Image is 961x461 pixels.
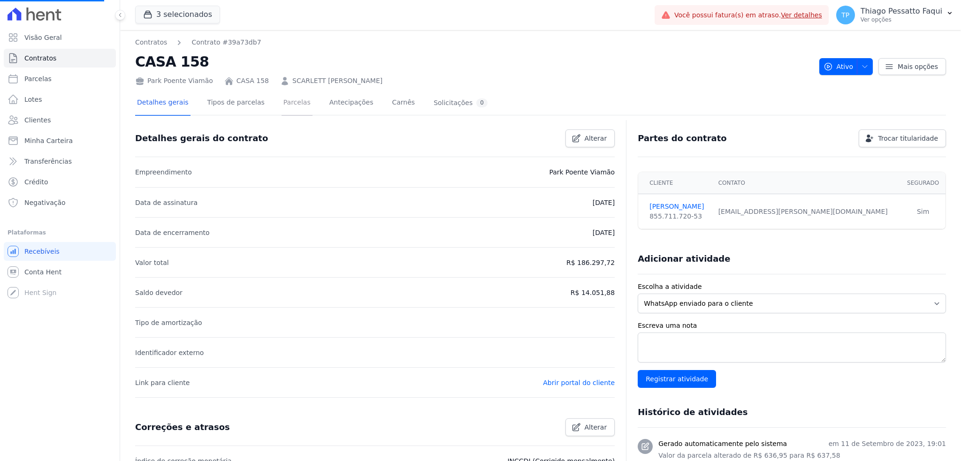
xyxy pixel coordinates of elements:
[135,6,220,23] button: 3 selecionados
[24,74,52,83] span: Parcelas
[859,129,946,147] a: Trocar titularidade
[135,51,812,72] h2: CASA 158
[236,76,269,86] a: CASA 158
[566,257,615,268] p: R$ 186.297,72
[900,194,946,229] td: Sim
[24,177,48,187] span: Crédito
[861,16,942,23] p: Ver opções
[24,33,62,42] span: Visão Geral
[135,257,169,268] p: Valor total
[900,172,946,194] th: Segurado
[135,38,167,47] a: Contratos
[135,91,191,116] a: Detalhes gerais
[24,157,72,166] span: Transferências
[585,134,607,143] span: Alterar
[4,131,116,150] a: Minha Carteira
[718,207,895,217] div: [EMAIL_ADDRESS][PERSON_NAME][DOMAIN_NAME]
[4,90,116,109] a: Lotes
[713,172,901,194] th: Contato
[585,423,607,432] span: Alterar
[135,422,230,433] h3: Correções e atrasos
[543,379,615,386] a: Abrir portal do cliente
[829,2,961,28] button: TP Thiago Pessatto Faqui Ver opções
[4,111,116,129] a: Clientes
[658,439,787,449] h3: Gerado automaticamente pelo sistema
[658,451,946,461] p: Valor da parcela alterado de R$ 636,95 para R$ 637,58
[24,115,51,125] span: Clientes
[135,347,204,358] p: Identificador externo
[649,212,707,221] div: 855.711.720-53
[390,91,417,116] a: Carnês
[638,133,727,144] h3: Partes do contrato
[4,28,116,47] a: Visão Geral
[24,267,61,277] span: Conta Hent
[4,69,116,88] a: Parcelas
[593,197,615,208] p: [DATE]
[328,91,375,116] a: Antecipações
[649,202,707,212] a: [PERSON_NAME]
[638,172,712,194] th: Cliente
[24,198,66,207] span: Negativação
[565,418,615,436] a: Alterar
[434,98,488,107] div: Solicitações
[819,58,873,75] button: Ativo
[4,193,116,212] a: Negativação
[24,53,56,63] span: Contratos
[135,38,261,47] nav: Breadcrumb
[638,407,747,418] h3: Histórico de atividades
[135,38,812,47] nav: Breadcrumb
[135,227,210,238] p: Data de encerramento
[638,321,946,331] label: Escreva uma nota
[24,95,42,104] span: Lotes
[135,317,202,328] p: Tipo de amortização
[24,247,60,256] span: Recebíveis
[135,133,268,144] h3: Detalhes gerais do contrato
[24,136,73,145] span: Minha Carteira
[432,91,489,116] a: Solicitações0
[135,76,213,86] div: Park Poente Viamão
[638,282,946,292] label: Escolha a atividade
[4,152,116,171] a: Transferências
[861,7,942,16] p: Thiago Pessatto Faqui
[191,38,261,47] a: Contrato #39a73db7
[4,173,116,191] a: Crédito
[292,76,382,86] a: SCARLETT [PERSON_NAME]
[135,377,190,388] p: Link para cliente
[549,166,615,178] p: Park Poente Viamão
[781,11,822,19] a: Ver detalhes
[135,287,183,298] p: Saldo devedor
[638,253,730,265] h3: Adicionar atividade
[593,227,615,238] p: [DATE]
[135,166,192,178] p: Empreendimento
[4,242,116,261] a: Recebíveis
[8,227,112,238] div: Plataformas
[841,12,849,18] span: TP
[565,129,615,147] a: Alterar
[878,134,938,143] span: Trocar titularidade
[571,287,615,298] p: R$ 14.051,88
[674,10,822,20] span: Você possui fatura(s) em atraso.
[638,370,716,388] input: Registrar atividade
[135,197,198,208] p: Data de assinatura
[4,263,116,281] a: Conta Hent
[476,98,488,107] div: 0
[898,62,938,71] span: Mais opções
[824,58,854,75] span: Ativo
[878,58,946,75] a: Mais opções
[282,91,313,116] a: Parcelas
[4,49,116,68] a: Contratos
[829,439,946,449] p: em 11 de Setembro de 2023, 19:01
[206,91,267,116] a: Tipos de parcelas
